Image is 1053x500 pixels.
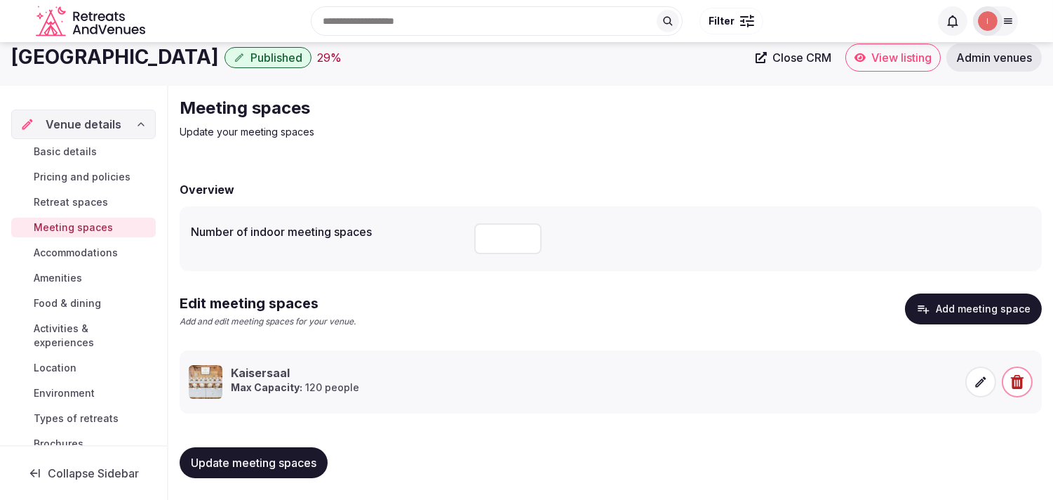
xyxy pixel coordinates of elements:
span: Update meeting spaces [191,456,316,470]
span: Accommodations [34,246,118,260]
span: Location [34,361,76,375]
h1: [GEOGRAPHIC_DATA] [11,44,219,71]
span: Brochures [34,437,83,451]
img: Kaisersaal [189,365,222,399]
a: View listing [845,44,941,72]
span: Venue details [46,116,121,133]
span: Types of retreats [34,412,119,426]
span: View listing [871,51,932,65]
button: Collapse Sidebar [11,458,156,489]
span: Collapse Sidebar [48,466,139,480]
a: Food & dining [11,294,156,313]
a: Retreat spaces [11,192,156,212]
img: Irene Gonzales [978,11,998,31]
label: Number of indoor meeting spaces [191,226,463,237]
a: Amenities [11,268,156,288]
span: Retreat spaces [34,195,108,209]
span: Basic details [34,145,97,159]
span: Activities & experiences [34,322,150,350]
div: 29 % [317,49,342,66]
span: Admin venues [956,51,1032,65]
span: Food & dining [34,296,101,310]
a: Brochures [11,434,156,454]
h2: Overview [180,181,234,198]
a: Pricing and policies [11,167,156,187]
span: Published [250,51,302,65]
a: Visit the homepage [36,6,148,37]
span: Amenities [34,271,82,285]
button: Update meeting spaces [180,447,328,478]
strong: Max Capacity: [231,381,302,393]
p: 120 people [231,381,359,395]
button: Add meeting space [905,294,1042,324]
span: Environment [34,386,95,400]
span: Pricing and policies [34,170,130,184]
p: Update your meeting spaces [180,125,651,139]
button: 29% [317,49,342,66]
a: Location [11,358,156,378]
a: Activities & experiences [11,319,156,353]
button: Published [224,47,311,68]
h3: Kaisersaal [231,365,359,381]
a: Close CRM [747,44,840,72]
a: Accommodations [11,243,156,263]
a: Admin venues [946,44,1042,72]
h2: Meeting spaces [180,97,651,119]
span: Filter [709,14,735,28]
span: Meeting spaces [34,221,113,235]
a: Types of retreats [11,409,156,428]
h2: Edit meeting spaces [180,294,356,313]
span: Close CRM [772,51,831,65]
button: Filter [699,8,763,34]
a: Basic details [11,142,156,162]
a: Meeting spaces [11,218,156,237]
a: Environment [11,383,156,403]
svg: Retreats and Venues company logo [36,6,148,37]
p: Add and edit meeting spaces for your venue. [180,316,356,328]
